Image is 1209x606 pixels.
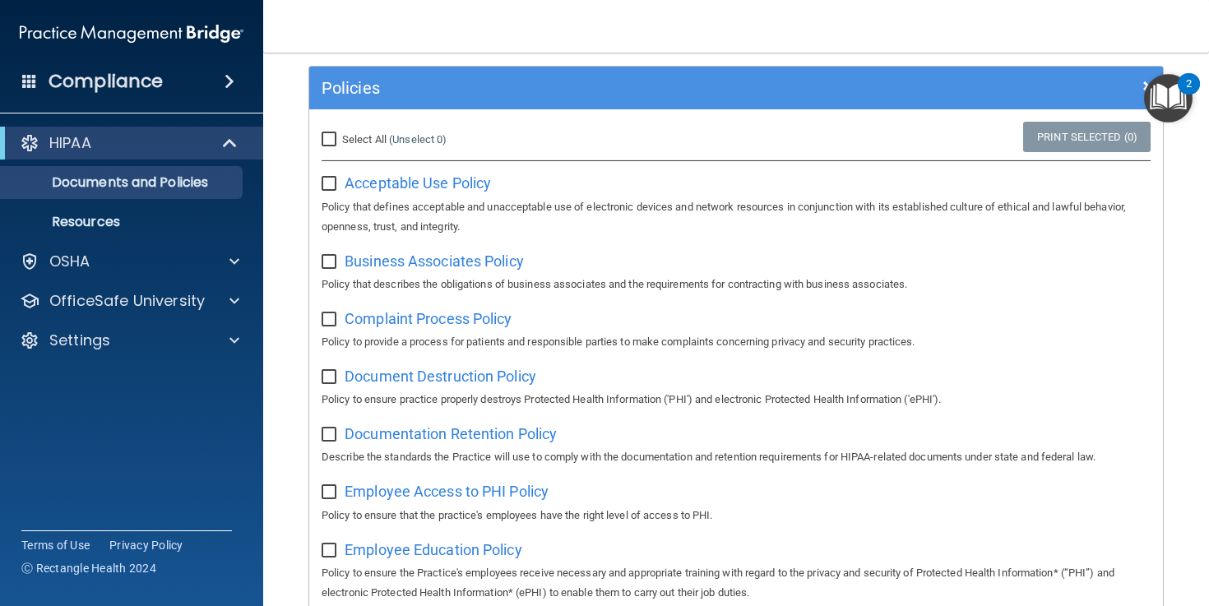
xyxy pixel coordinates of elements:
h4: Compliance [49,70,163,93]
p: Policy to provide a process for patients and responsible parties to make complaints concerning pr... [322,332,1151,352]
p: Policy to ensure that the practice's employees have the right level of access to PHI. [322,506,1151,525]
span: Document Destruction Policy [345,368,536,385]
a: Privacy Policy [109,537,183,553]
p: Settings [49,331,110,350]
img: PMB logo [20,17,243,50]
a: Policies [322,75,1151,101]
span: Employee Access to PHI Policy [345,483,549,500]
p: Describe the standards the Practice will use to comply with the documentation and retention requi... [322,447,1151,467]
button: Open Resource Center, 2 new notifications [1144,74,1193,123]
span: Acceptable Use Policy [345,174,491,192]
span: Select All [342,133,387,146]
input: Select All (Unselect 0) [322,133,340,146]
h5: Policies [322,79,938,97]
p: Policy to ensure the Practice's employees receive necessary and appropriate training with regard ... [322,563,1151,603]
span: Employee Education Policy [345,541,522,558]
span: Business Associates Policy [345,252,524,270]
a: OSHA [20,252,239,271]
a: (Unselect 0) [389,133,447,146]
a: HIPAA [20,133,239,153]
span: Documentation Retention Policy [345,425,557,442]
span: Complaint Process Policy [345,310,512,327]
a: Settings [20,331,239,350]
p: OSHA [49,252,90,271]
a: Print Selected (0) [1023,122,1151,152]
p: Policy that defines acceptable and unacceptable use of electronic devices and network resources i... [322,197,1151,237]
p: OfficeSafe University [49,291,205,311]
a: OfficeSafe University [20,291,239,311]
p: Resources [11,214,235,230]
p: Policy that describes the obligations of business associates and the requirements for contracting... [322,275,1151,294]
a: Terms of Use [21,537,90,553]
p: Policy to ensure practice properly destroys Protected Health Information ('PHI') and electronic P... [322,390,1151,409]
p: Documents and Policies [11,174,235,191]
span: Ⓒ Rectangle Health 2024 [21,560,156,576]
p: HIPAA [49,133,91,153]
div: 2 [1186,84,1192,105]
